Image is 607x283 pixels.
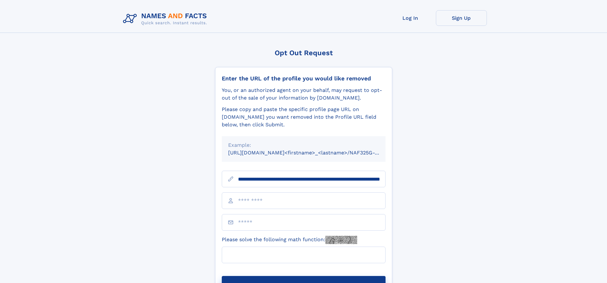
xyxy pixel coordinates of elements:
[222,86,386,102] div: You, or an authorized agent on your behalf, may request to opt-out of the sale of your informatio...
[228,141,379,149] div: Example:
[436,10,487,26] a: Sign Up
[228,150,398,156] small: [URL][DOMAIN_NAME]<firstname>_<lastname>/NAF325G-xxxxxxxx
[215,49,392,57] div: Opt Out Request
[120,10,212,27] img: Logo Names and Facts
[222,236,357,244] label: Please solve the following math function:
[385,10,436,26] a: Log In
[222,75,386,82] div: Enter the URL of the profile you would like removed
[222,106,386,129] div: Please copy and paste the specific profile page URL on [DOMAIN_NAME] you want removed into the Pr...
